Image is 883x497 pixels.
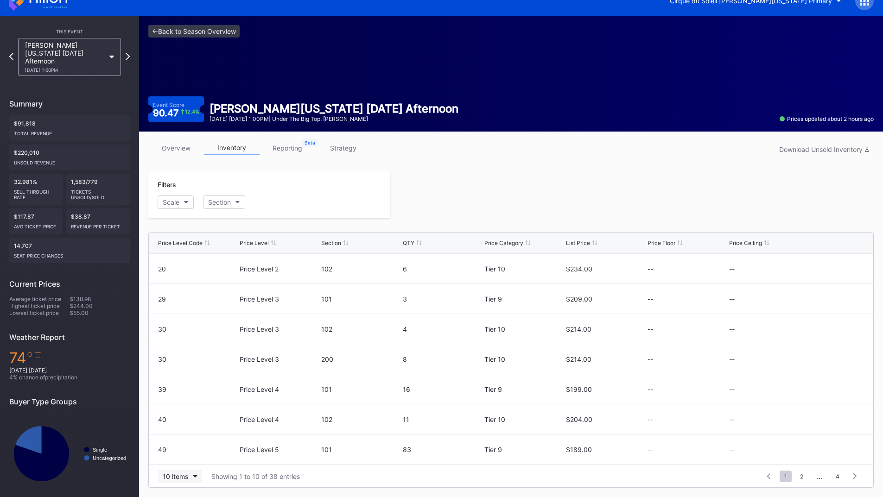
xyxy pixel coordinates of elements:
div: Price Level 3 [240,295,319,303]
div: Highest ticket price [9,302,70,309]
a: reporting [260,141,315,155]
div: -- [729,265,808,273]
a: strategy [315,141,371,155]
div: Lowest ticket price [9,309,70,316]
div: $220,010 [9,145,130,170]
div: Tier 9 [484,295,564,303]
div: -- [648,265,727,273]
div: 83 [403,446,482,453]
div: 32.981% [9,174,63,205]
div: Unsold Revenue [14,156,125,165]
div: Avg ticket price [14,220,58,229]
div: Price Level [240,239,269,246]
div: 14,707 [9,238,130,263]
div: -- [729,415,808,423]
div: -- [729,355,808,363]
svg: Chart title [9,413,130,494]
div: 30 [158,355,237,363]
div: $204.00 [566,415,645,423]
button: Download Unsold Inventory [775,143,874,156]
div: $189.00 [566,446,645,453]
div: Revenue per ticket [71,220,125,229]
div: Price Level 5 [240,446,319,453]
div: 16 [403,385,482,393]
div: 11 [403,415,482,423]
div: Price Level 3 [240,325,319,333]
div: $138.98 [70,296,130,302]
div: -- [648,415,727,423]
div: $234.00 [566,265,645,273]
div: -- [648,295,727,303]
div: Tier 9 [484,385,564,393]
div: Buyer Type Groups [9,397,130,406]
div: 90.47 [153,108,200,118]
div: 39 [158,385,237,393]
div: $214.00 [566,355,645,363]
div: Tickets Unsold/Sold [71,185,125,200]
div: $199.00 [566,385,645,393]
div: Weather Report [9,333,130,342]
div: Total Revenue [14,127,125,136]
div: Tier 10 [484,355,564,363]
div: $244.00 [70,302,130,309]
div: Sell Through Rate [14,185,58,200]
div: Price Level Code [158,239,203,246]
div: 1,583/779 [66,174,130,205]
div: 102 [321,415,400,423]
a: inventory [204,141,260,155]
div: Prices updated about 2 hours ago [780,115,874,122]
div: Tier 10 [484,325,564,333]
div: 29 [158,295,237,303]
div: -- [648,446,727,453]
div: 8 [403,355,482,363]
div: [DATE] [DATE] 1:00PM | Under the Big Top, [PERSON_NAME] [210,115,458,122]
div: Section [321,239,341,246]
button: 10 items [158,470,202,483]
div: 200 [321,355,400,363]
div: -- [648,325,727,333]
span: 4 [831,471,844,482]
div: 30 [158,325,237,333]
div: Average ticket price [9,296,70,302]
div: QTY [403,239,414,246]
div: $91,818 [9,115,130,141]
div: Tier 10 [484,265,564,273]
div: Section [208,198,231,206]
div: -- [648,355,727,363]
div: Filters [158,181,381,189]
div: -- [729,295,808,303]
text: Uncategorized [93,455,126,461]
div: This Event [9,29,130,34]
div: Price Category [484,239,523,246]
span: 2 [795,471,808,482]
div: [PERSON_NAME][US_STATE] [DATE] Afternoon [210,102,458,115]
div: Price Level 4 [240,415,319,423]
div: Price Ceiling [729,239,762,246]
div: Current Prices [9,279,130,289]
div: $117.87 [9,208,63,234]
div: Event Score [153,101,184,108]
div: 4 [403,325,482,333]
div: Tier 9 [484,446,564,453]
div: 3 [403,295,482,303]
div: 6 [403,265,482,273]
div: [PERSON_NAME][US_STATE] [DATE] Afternoon [25,41,105,73]
div: 102 [321,325,400,333]
div: Showing 1 to 10 of 38 entries [211,472,300,480]
div: $38.87 [66,208,130,234]
div: $209.00 [566,295,645,303]
div: 74 [9,349,130,367]
div: Price Level 3 [240,355,319,363]
span: 1 [780,471,792,482]
div: $214.00 [566,325,645,333]
div: Price Floor [648,239,675,246]
div: 101 [321,446,400,453]
div: 20 [158,265,237,273]
div: 101 [321,295,400,303]
div: Tier 10 [484,415,564,423]
a: overview [148,141,204,155]
div: 49 [158,446,237,453]
div: seat price changes [14,249,125,258]
div: ... [810,472,829,480]
div: -- [729,446,808,453]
